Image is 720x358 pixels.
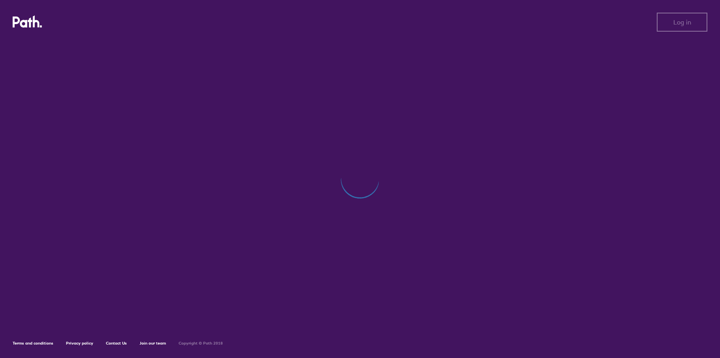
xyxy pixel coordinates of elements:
[657,13,707,32] button: Log in
[66,341,93,346] a: Privacy policy
[179,341,223,346] h6: Copyright © Path 2018
[139,341,166,346] a: Join our team
[13,341,53,346] a: Terms and conditions
[673,19,691,26] span: Log in
[106,341,127,346] a: Contact Us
